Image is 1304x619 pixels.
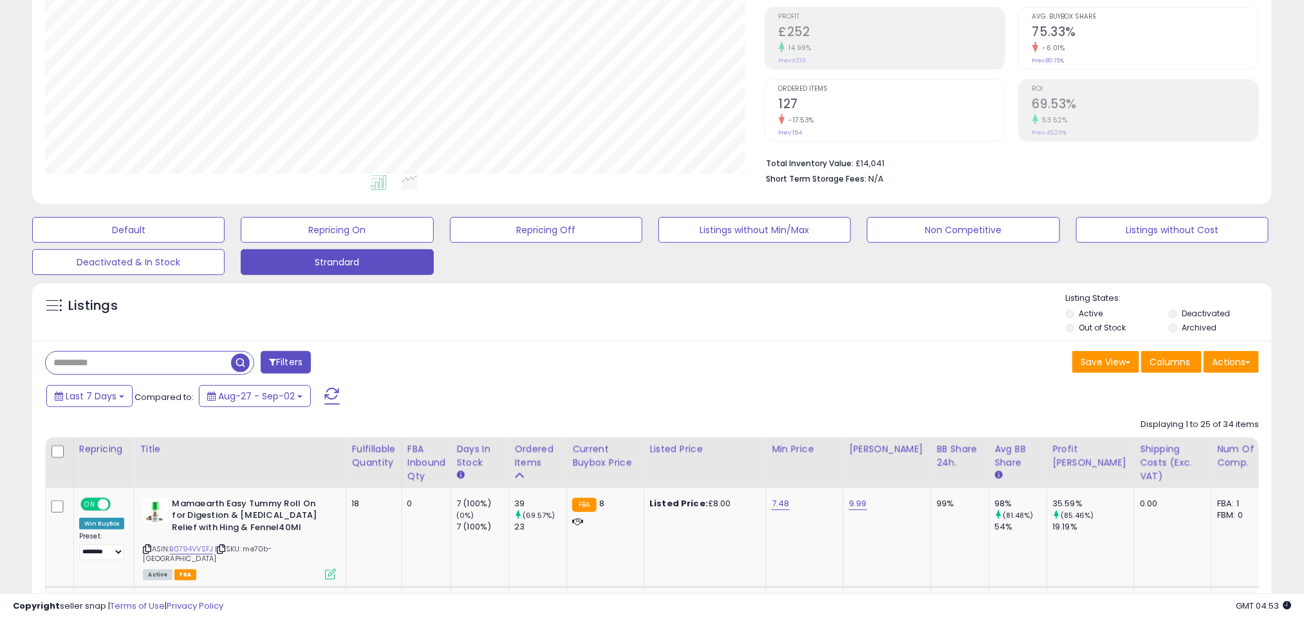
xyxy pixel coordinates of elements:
div: Num of Comp. [1217,443,1264,470]
b: Short Term Storage Fees: [767,173,867,184]
small: Prev: 45.29% [1032,129,1067,137]
button: Actions [1204,351,1259,373]
small: 53.52% [1038,115,1068,125]
span: Last 7 Days [66,390,116,403]
span: 8 [600,497,605,509]
span: 2025-09-10 04:53 GMT [1236,600,1291,612]
div: Shipping Costs (Exc. VAT) [1140,443,1206,483]
button: Repricing Off [450,217,642,243]
button: Deactivated & In Stock [32,249,225,275]
div: Avg BB Share [994,443,1041,470]
div: 0.00 [1140,498,1202,509]
div: 19.19% [1052,521,1134,533]
img: 411S9BwnqLL._SL40_.jpg [143,498,169,524]
div: Listed Price [649,443,761,456]
small: Prev: 154 [779,129,803,137]
span: OFF [109,499,129,509]
div: Displaying 1 to 25 of 34 items [1141,419,1259,431]
div: Profit [PERSON_NAME] [1052,443,1129,470]
small: (85.46%) [1061,510,1094,520]
small: (69.57%) [523,510,555,520]
div: Days In Stock [456,443,503,470]
p: Listing States: [1066,292,1272,305]
div: FBM: 0 [1217,509,1260,521]
small: -17.53% [785,115,815,125]
a: 7.48 [772,497,790,510]
button: Listings without Cost [1076,217,1269,243]
div: Repricing [79,443,129,456]
small: FBA [572,498,596,512]
div: Fulfillable Quantity [351,443,396,470]
div: 98% [994,498,1047,509]
div: 7 (100%) [456,498,508,509]
button: Strandard [241,249,433,275]
h2: 75.33% [1032,24,1258,42]
div: Title [140,443,340,456]
a: 9.99 [849,497,867,510]
span: ROI [1032,86,1258,93]
strong: Copyright [13,600,60,612]
small: 14.99% [785,43,812,53]
div: Preset: [79,532,125,560]
button: Columns [1141,351,1202,373]
small: Avg BB Share. [994,470,1002,481]
span: Profit [779,14,1005,21]
button: Default [32,217,225,243]
div: Ordered Items [514,443,561,470]
span: Avg. Buybox Share [1032,14,1258,21]
div: 99% [936,498,979,509]
label: Deactivated [1182,308,1230,319]
h2: £252 [779,24,1005,42]
a: B0794VVSFJ [169,544,213,555]
button: Repricing On [241,217,433,243]
span: ON [82,499,98,509]
h2: 69.53% [1032,97,1258,114]
li: £14,041 [767,155,1249,170]
b: Listed Price: [649,497,708,509]
span: N/A [869,173,884,185]
span: | SKU: me70b-[GEOGRAPHIC_DATA] [143,544,272,563]
b: Mamaearth Easy Tummy Roll On for Digestion & [MEDICAL_DATA] Relief with Hing & Fennel40Ml [172,498,328,537]
a: Privacy Policy [167,600,223,612]
span: FBA [174,569,196,580]
button: Last 7 Days [46,385,133,407]
label: Active [1079,308,1103,319]
div: ASIN: [143,498,336,579]
span: All listings currently available for purchase on Amazon [143,569,172,580]
small: (0%) [456,510,474,520]
small: (81.48%) [1003,510,1033,520]
span: Aug-27 - Sep-02 [218,390,295,403]
b: Total Inventory Value: [767,158,854,169]
button: Save View [1072,351,1139,373]
small: Prev: £219 [779,57,806,64]
div: 39 [514,498,566,509]
div: £8.00 [649,498,756,509]
label: Out of Stock [1079,322,1126,333]
h2: 127 [779,97,1005,114]
button: Non Competitive [867,217,1059,243]
small: -6.01% [1038,43,1065,53]
div: seller snap | | [13,600,223,613]
small: Prev: 80.15% [1032,57,1065,64]
div: Current Buybox Price [572,443,638,470]
div: [PERSON_NAME] [849,443,926,456]
span: Ordered Items [779,86,1005,93]
div: 54% [994,521,1047,533]
div: FBA inbound Qty [407,443,446,483]
span: Compared to: [135,391,194,403]
label: Archived [1182,322,1216,333]
button: Listings without Min/Max [658,217,851,243]
div: 7 (100%) [456,521,508,533]
div: FBA: 1 [1217,498,1260,509]
button: Filters [261,351,311,374]
a: Terms of Use [110,600,165,612]
div: 18 [351,498,391,509]
div: 0 [407,498,442,509]
button: Aug-27 - Sep-02 [199,385,311,407]
div: Win BuyBox [79,518,125,529]
span: Columns [1150,356,1190,368]
h5: Listings [68,297,118,315]
div: Min Price [772,443,838,456]
div: 23 [514,521,566,533]
div: 35.59% [1052,498,1134,509]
